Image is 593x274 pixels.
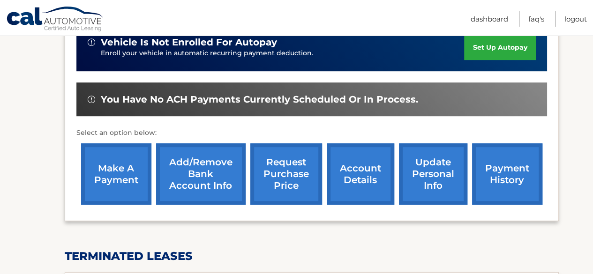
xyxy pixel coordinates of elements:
[76,127,547,139] p: Select an option below:
[327,143,394,205] a: account details
[81,143,151,205] a: make a payment
[6,6,105,33] a: Cal Automotive
[564,11,587,27] a: Logout
[156,143,246,205] a: Add/Remove bank account info
[101,48,465,59] p: Enroll your vehicle in automatic recurring payment deduction.
[101,94,418,105] span: You have no ACH payments currently scheduled or in process.
[528,11,544,27] a: FAQ's
[399,143,467,205] a: update personal info
[88,38,95,46] img: alert-white.svg
[65,249,559,263] h2: terminated leases
[464,35,535,60] a: set up autopay
[88,96,95,103] img: alert-white.svg
[471,11,508,27] a: Dashboard
[101,37,277,48] span: vehicle is not enrolled for autopay
[472,143,542,205] a: payment history
[250,143,322,205] a: request purchase price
